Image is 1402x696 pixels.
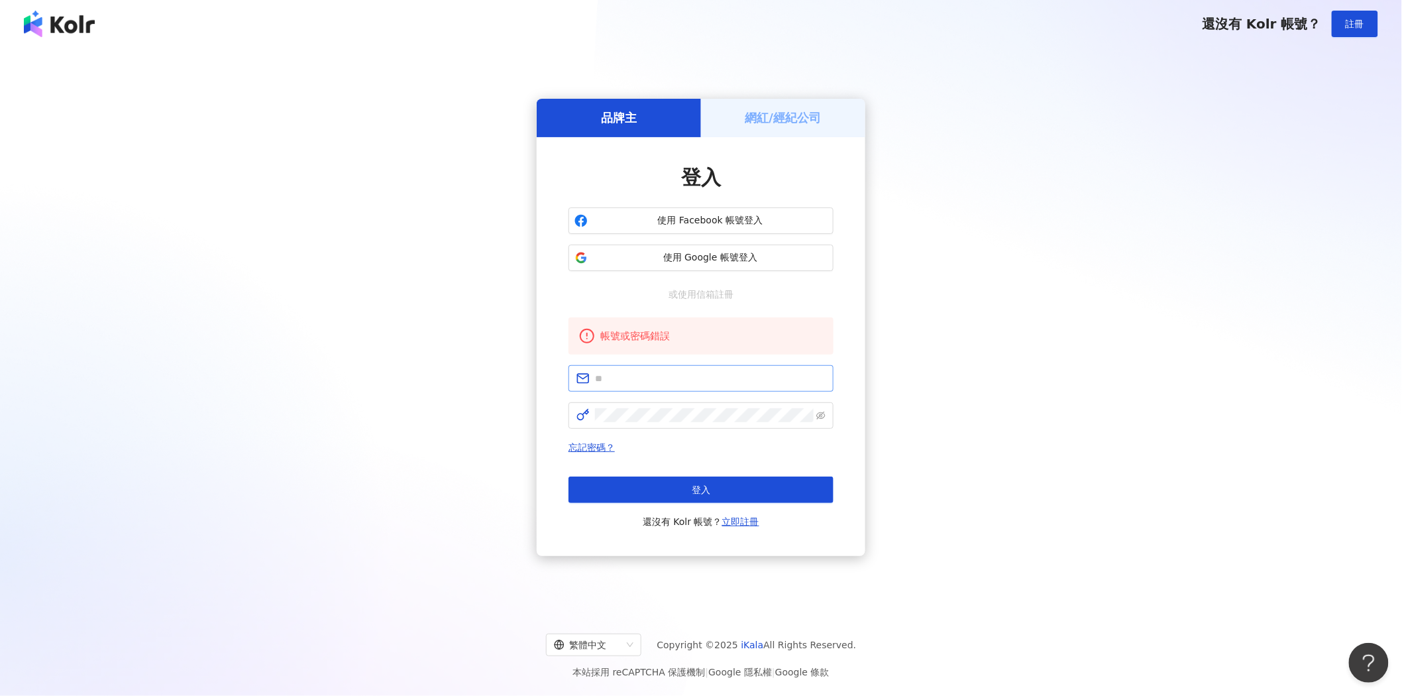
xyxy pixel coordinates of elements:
a: 忘記密碼？ [568,442,615,453]
img: logo [24,11,95,37]
span: 還沒有 Kolr 帳號？ [1202,16,1321,32]
button: 登入 [568,477,834,503]
iframe: Help Scout Beacon - Open [1349,643,1389,683]
h5: 品牌主 [601,109,637,126]
span: 註冊 [1346,19,1364,29]
span: 登入 [681,166,721,189]
span: | [706,667,709,677]
a: Google 條款 [775,667,830,677]
button: 註冊 [1332,11,1378,37]
a: Google 隱私權 [708,667,772,677]
a: 立即註冊 [722,516,759,527]
span: 還沒有 Kolr 帳號？ [643,514,759,530]
span: eye-invisible [816,411,826,420]
span: 登入 [692,485,710,495]
span: | [772,667,775,677]
span: 本站採用 reCAPTCHA 保護機制 [572,664,829,680]
span: 使用 Facebook 帳號登入 [593,214,828,227]
span: Copyright © 2025 All Rights Reserved. [657,637,857,653]
span: 或使用信箱註冊 [659,287,743,302]
h5: 網紅/經紀公司 [745,109,822,126]
button: 使用 Google 帳號登入 [568,245,834,271]
div: 帳號或密碼錯誤 [600,328,823,344]
span: 使用 Google 帳號登入 [593,251,828,264]
button: 使用 Facebook 帳號登入 [568,207,834,234]
a: iKala [741,640,764,650]
div: 繁體中文 [554,634,621,656]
